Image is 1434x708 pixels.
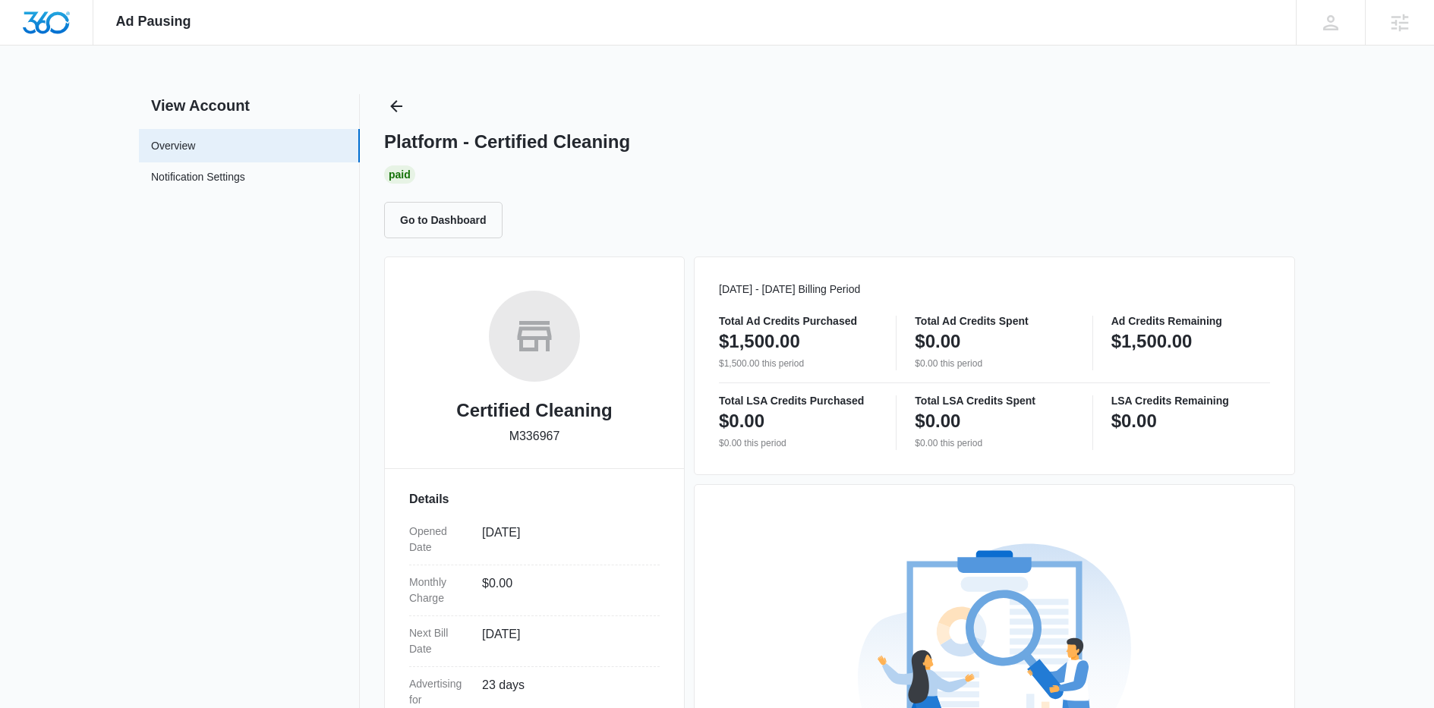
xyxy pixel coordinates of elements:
[384,165,415,184] div: Paid
[719,329,800,354] p: $1,500.00
[1111,316,1270,326] p: Ad Credits Remaining
[482,625,648,657] dd: [DATE]
[409,616,660,667] div: Next Bill Date[DATE]
[509,427,560,445] p: M336967
[384,213,512,226] a: Go to Dashboard
[1111,395,1270,406] p: LSA Credits Remaining
[915,357,1073,370] p: $0.00 this period
[384,131,630,153] h1: Platform - Certified Cleaning
[482,574,648,606] dd: $0.00
[139,94,360,117] h2: View Account
[719,316,878,326] p: Total Ad Credits Purchased
[409,514,660,565] div: Opened Date[DATE]
[915,316,1073,326] p: Total Ad Credits Spent
[151,138,195,154] a: Overview
[719,282,1270,297] p: [DATE] - [DATE] Billing Period
[482,524,648,555] dd: [DATE]
[384,202,503,238] button: Go to Dashboard
[915,436,1073,450] p: $0.00 this period
[915,409,960,433] p: $0.00
[719,395,878,406] p: Total LSA Credits Purchased
[915,395,1073,406] p: Total LSA Credits Spent
[409,490,660,508] h3: Details
[409,524,470,555] dt: Opened Date
[719,357,878,370] p: $1,500.00 this period
[384,94,408,118] button: Back
[409,676,470,708] dt: Advertising for
[116,14,191,30] span: Ad Pausing
[719,409,764,433] p: $0.00
[1111,409,1157,433] p: $0.00
[409,625,470,657] dt: Next Bill Date
[151,169,245,189] a: Notification Settings
[482,676,648,708] dd: 23 days
[409,574,470,606] dt: Monthly Charge
[1111,329,1193,354] p: $1,500.00
[719,436,878,450] p: $0.00 this period
[409,565,660,616] div: Monthly Charge$0.00
[456,397,612,424] h2: Certified Cleaning
[915,329,960,354] p: $0.00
